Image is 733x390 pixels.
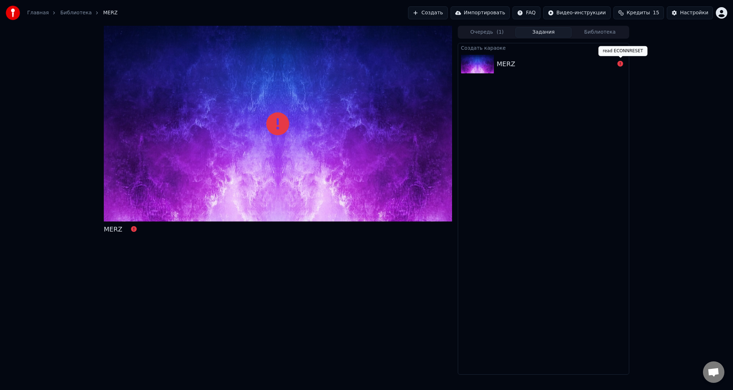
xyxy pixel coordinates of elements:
div: Настройки [680,9,708,16]
button: FAQ [513,6,540,19]
img: youka [6,6,20,20]
span: ( 1 ) [496,29,504,36]
div: Открытый чат [703,361,724,383]
div: MERZ [497,59,515,69]
button: Кредиты15 [613,6,664,19]
a: Библиотека [60,9,92,16]
button: Задания [515,27,572,38]
a: Главная [27,9,49,16]
button: Видео-инструкции [543,6,611,19]
nav: breadcrumb [27,9,118,16]
div: MERZ [104,224,122,234]
span: MERZ [103,9,117,16]
button: Очередь [459,27,515,38]
span: 15 [653,9,659,16]
button: Создать [408,6,447,19]
button: Настройки [667,6,713,19]
div: read ECONNRESET [598,46,647,56]
div: Создать караоке [458,43,629,52]
button: Библиотека [572,27,628,38]
button: Импортировать [451,6,510,19]
span: Кредиты [627,9,650,16]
